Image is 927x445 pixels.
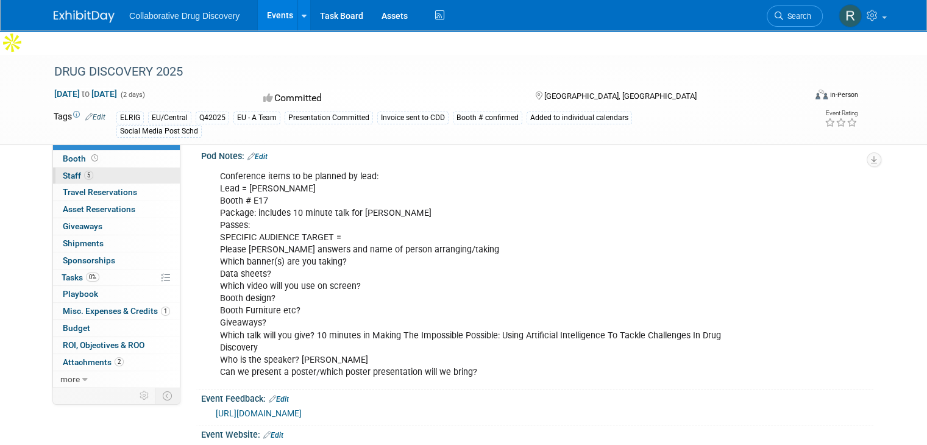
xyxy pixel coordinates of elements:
div: Added to individual calendars [527,112,632,124]
a: Playbook [53,286,180,302]
div: Presentation Committed [285,112,373,124]
td: Tags [54,110,105,138]
a: Misc. Expenses & Credits1 [53,303,180,319]
div: ELRIG [116,112,144,124]
div: Social Media Post Schd [116,125,202,138]
span: Search [783,12,811,21]
a: Budget [53,320,180,336]
a: Edit [269,395,289,404]
a: Shipments [53,235,180,252]
a: [URL][DOMAIN_NAME] [216,408,302,418]
a: more [53,371,180,388]
td: Personalize Event Tab Strip [134,388,155,404]
div: In-Person [829,90,858,99]
a: Asset Reservations [53,201,180,218]
a: Edit [85,113,105,121]
a: Sponsorships [53,252,180,269]
span: Travel Reservations [63,187,137,197]
span: Booth not reserved yet [89,154,101,163]
div: Booth # confirmed [453,112,522,124]
a: Tasks0% [53,269,180,286]
a: Staff5 [53,168,180,184]
div: EU/Central [148,112,191,124]
span: Budget [63,323,90,333]
div: DRUG DISCOVERY 2025 [50,61,790,83]
div: EU - A Team [233,112,280,124]
img: Renate Baker [839,4,862,27]
span: Tasks [62,272,99,282]
div: Q42025 [196,112,229,124]
a: Giveaways [53,218,180,235]
div: Event Format [739,88,858,106]
span: [DATE] [DATE] [54,88,118,99]
span: Playbook [63,289,98,299]
span: Attachments [63,357,124,367]
span: Giveaways [63,221,102,231]
span: Booth [63,154,101,163]
span: more [60,374,80,384]
span: to [80,89,91,99]
span: Misc. Expenses & Credits [63,306,170,316]
span: 5 [84,171,93,180]
span: 1 [161,307,170,316]
a: Search [767,5,823,27]
div: Event Feedback: [201,390,873,405]
div: Pod Notes: [201,147,873,163]
td: Toggle Event Tabs [155,388,180,404]
span: 2 [115,357,124,366]
span: Shipments [63,238,104,248]
a: Edit [247,152,268,161]
div: Invoice sent to CDD [377,112,449,124]
span: Staff [63,171,93,180]
span: Asset Reservations [63,204,135,214]
span: ROI, Objectives & ROO [63,340,144,350]
img: ExhibitDay [54,10,115,23]
a: Travel Reservations [53,184,180,201]
span: [GEOGRAPHIC_DATA], [GEOGRAPHIC_DATA] [544,91,697,101]
span: 0% [86,272,99,282]
a: Attachments2 [53,354,180,371]
span: Sponsorships [63,255,115,265]
a: Booth [53,151,180,167]
a: Edit [263,431,283,440]
div: Event Rating [825,110,858,116]
img: Format-Inperson.png [815,90,828,99]
span: Collaborative Drug Discovery [129,11,240,21]
div: Conference items to be planned by lead: Lead = [PERSON_NAME] Booth # E17 Package: includes 10 min... [211,165,743,385]
div: Committed [260,88,516,109]
a: ROI, Objectives & ROO [53,337,180,354]
div: Event Website: [201,425,873,441]
span: (2 days) [119,91,145,99]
